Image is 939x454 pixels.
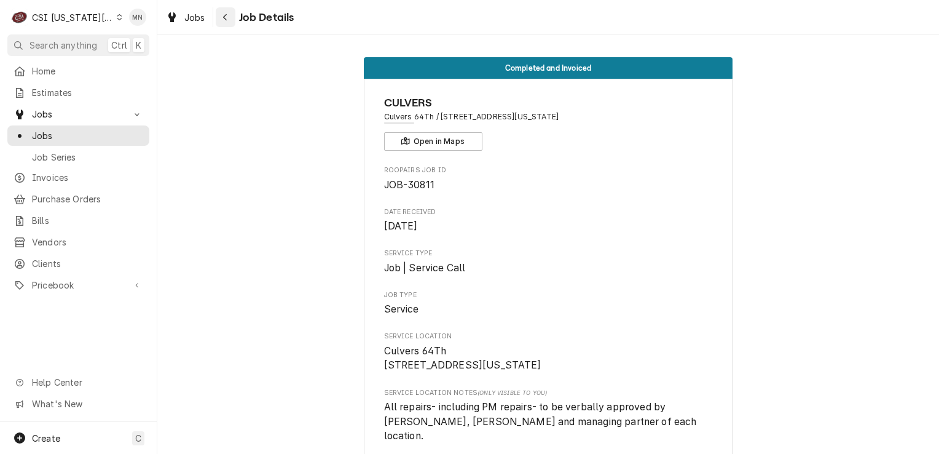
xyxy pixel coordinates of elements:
[7,253,149,274] a: Clients
[32,171,143,184] span: Invoices
[384,249,713,275] div: Service Type
[7,167,149,188] a: Invoices
[384,95,713,151] div: Client Information
[384,388,713,398] span: Service Location Notes
[32,376,142,389] span: Help Center
[384,95,713,111] span: Name
[384,207,713,217] span: Date Received
[7,125,149,146] a: Jobs
[32,433,60,444] span: Create
[364,57,733,79] div: Status
[384,345,541,372] span: Culvers 64Th [STREET_ADDRESS][US_STATE]
[477,389,547,396] span: (Only Visible to You)
[7,189,149,209] a: Purchase Orders
[384,261,713,276] span: Service Type
[384,179,434,191] span: JOB-30811
[384,219,713,234] span: Date Received
[7,372,149,392] a: Go to Help Center
[32,214,143,227] span: Bills
[384,220,418,232] span: [DATE]
[161,7,210,28] a: Jobs
[7,82,149,103] a: Estimates
[384,132,482,151] button: Open in Maps
[29,39,97,52] span: Search anything
[136,39,141,52] span: K
[32,151,143,164] span: Job Series
[11,9,28,26] div: CSI Kansas City.'s Avatar
[384,178,713,193] span: Roopairs Job ID
[7,394,149,414] a: Go to What's New
[32,236,143,249] span: Vendors
[384,262,466,274] span: Job | Service Call
[129,9,146,26] div: Melissa Nehls's Avatar
[32,257,143,270] span: Clients
[7,104,149,124] a: Go to Jobs
[135,432,141,445] span: C
[32,65,143,78] span: Home
[11,9,28,26] div: C
[235,9,294,26] span: Job Details
[111,39,127,52] span: Ctrl
[7,275,149,295] a: Go to Pricebook
[7,232,149,252] a: Vendors
[384,332,713,373] div: Service Location
[384,207,713,234] div: Date Received
[384,332,713,341] span: Service Location
[505,64,592,72] span: Completed and Invoiced
[7,34,149,56] button: Search anythingCtrlK
[32,129,143,142] span: Jobs
[7,210,149,231] a: Bills
[32,279,125,292] span: Pricebook
[32,11,113,24] div: CSI [US_STATE][GEOGRAPHIC_DATA].
[7,147,149,167] a: Job Series
[384,290,713,317] div: Job Type
[32,193,143,205] span: Purchase Orders
[32,397,142,410] span: What's New
[384,303,419,315] span: Service
[384,249,713,258] span: Service Type
[384,165,713,175] span: Roopairs Job ID
[184,11,205,24] span: Jobs
[129,9,146,26] div: MN
[216,7,235,27] button: Navigate back
[384,165,713,192] div: Roopairs Job ID
[7,61,149,81] a: Home
[384,344,713,373] span: Service Location
[384,111,713,122] span: Address
[32,86,143,99] span: Estimates
[32,108,125,121] span: Jobs
[384,302,713,317] span: Job Type
[384,290,713,300] span: Job Type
